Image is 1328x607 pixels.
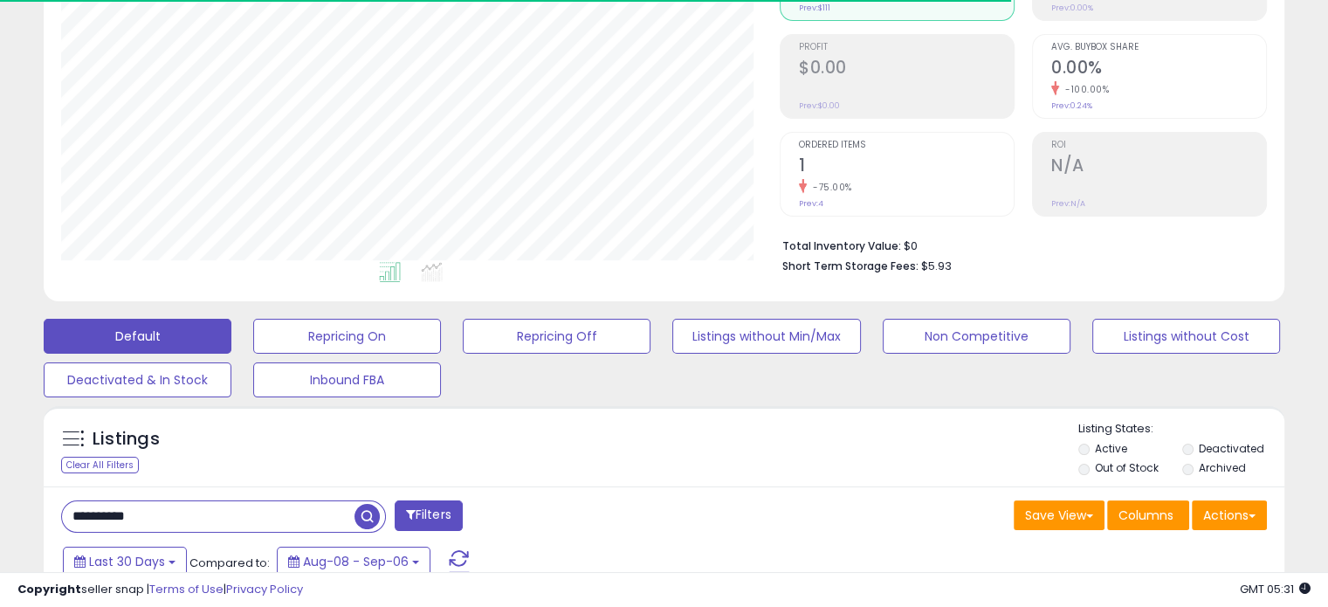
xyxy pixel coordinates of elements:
small: Prev: 0.24% [1051,100,1092,111]
button: Filters [395,500,463,531]
button: Repricing On [253,319,441,354]
button: Default [44,319,231,354]
span: Columns [1118,507,1173,524]
div: Clear All Filters [61,457,139,473]
small: Prev: $0.00 [799,100,840,111]
small: -100.00% [1059,83,1109,96]
button: Last 30 Days [63,547,187,576]
button: Actions [1192,500,1267,530]
h2: $0.00 [799,58,1014,81]
a: Privacy Policy [226,581,303,597]
small: Prev: 0.00% [1051,3,1093,13]
b: Total Inventory Value: [782,238,901,253]
span: ROI [1051,141,1266,150]
h2: N/A [1051,155,1266,179]
button: Save View [1014,500,1104,530]
span: 2025-10-7 05:31 GMT [1240,581,1311,597]
span: Compared to: [189,555,270,571]
b: Short Term Storage Fees: [782,259,919,273]
label: Out of Stock [1095,460,1159,475]
span: Aug-08 - Sep-06 [303,553,409,570]
button: Listings without Cost [1092,319,1280,354]
button: Inbound FBA [253,362,441,397]
button: Columns [1107,500,1189,530]
span: Last 30 Days [89,553,165,570]
small: Prev: 4 [799,198,823,209]
h2: 0.00% [1051,58,1266,81]
button: Listings without Min/Max [672,319,860,354]
small: Prev: $111 [799,3,830,13]
span: Avg. Buybox Share [1051,43,1266,52]
small: -75.00% [807,181,852,194]
h2: 1 [799,155,1014,179]
div: seller snap | | [17,582,303,598]
label: Active [1095,441,1127,456]
button: Aug-08 - Sep-06 [277,547,430,576]
label: Archived [1198,460,1245,475]
small: Prev: N/A [1051,198,1085,209]
button: Repricing Off [463,319,650,354]
strong: Copyright [17,581,81,597]
p: Listing States: [1078,421,1284,438]
label: Deactivated [1198,441,1263,456]
li: $0 [782,234,1254,255]
button: Deactivated & In Stock [44,362,231,397]
span: Profit [799,43,1014,52]
span: $5.93 [921,258,952,274]
span: Ordered Items [799,141,1014,150]
a: Terms of Use [149,581,224,597]
button: Non Competitive [883,319,1070,354]
h5: Listings [93,427,160,452]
